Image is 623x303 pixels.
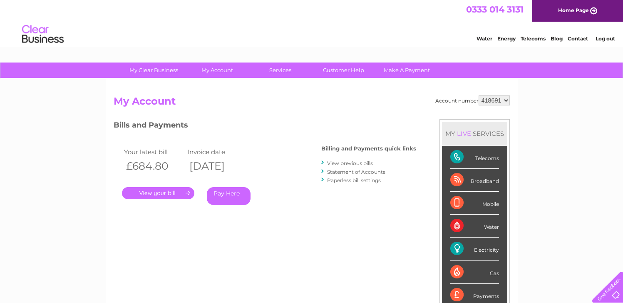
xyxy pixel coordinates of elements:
[450,146,499,169] div: Telecoms
[207,187,251,205] a: Pay Here
[327,160,373,166] a: View previous bills
[183,63,251,78] a: My Account
[551,35,563,42] a: Blog
[450,192,499,215] div: Mobile
[185,146,249,158] td: Invoice date
[119,63,188,78] a: My Clear Business
[466,4,524,15] a: 0333 014 3131
[246,63,315,78] a: Services
[114,95,510,111] h2: My Account
[568,35,588,42] a: Contact
[321,145,416,152] h4: Billing and Payments quick links
[122,146,186,158] td: Your latest bill
[450,238,499,260] div: Electricity
[327,177,381,183] a: Paperless bill settings
[455,130,473,138] div: LIVE
[521,35,546,42] a: Telecoms
[435,95,510,105] div: Account number
[596,35,615,42] a: Log out
[115,5,509,40] div: Clear Business is a trading name of Verastar Limited (registered in [GEOGRAPHIC_DATA] No. 3667643...
[114,119,416,134] h3: Bills and Payments
[327,169,385,175] a: Statement of Accounts
[450,169,499,192] div: Broadband
[497,35,516,42] a: Energy
[309,63,378,78] a: Customer Help
[185,158,249,175] th: [DATE]
[122,158,186,175] th: £684.80
[122,187,194,199] a: .
[450,215,499,238] div: Water
[372,63,441,78] a: Make A Payment
[442,122,507,145] div: MY SERVICES
[477,35,492,42] a: Water
[450,261,499,284] div: Gas
[22,22,64,47] img: logo.png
